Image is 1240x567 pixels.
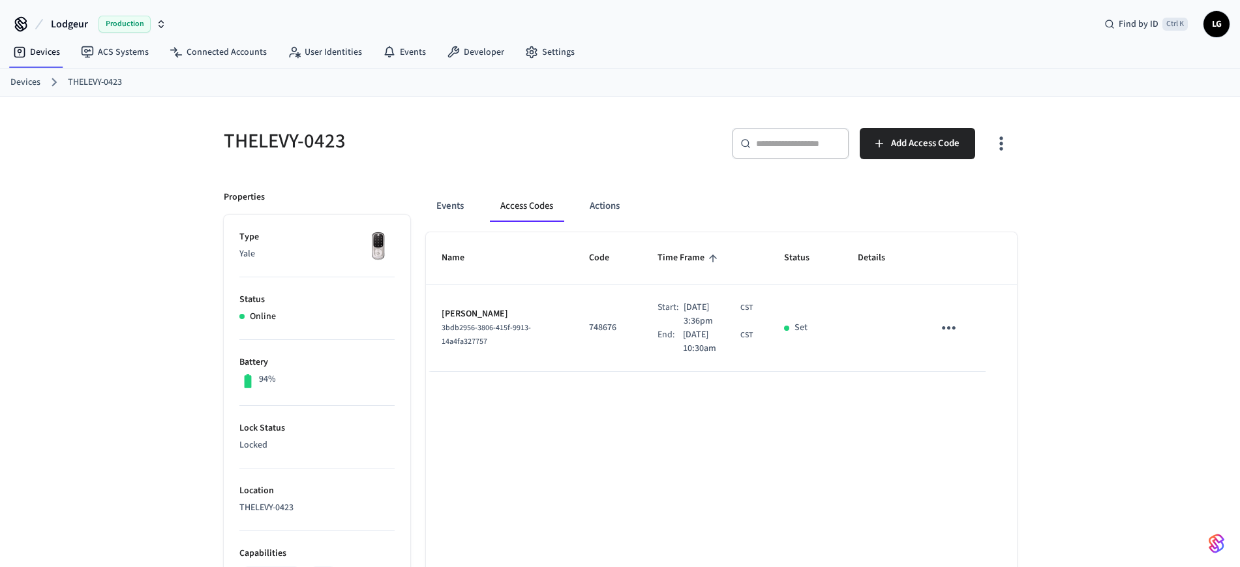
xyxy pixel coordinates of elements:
[684,301,738,328] span: [DATE] 3:36pm
[683,328,738,356] span: [DATE] 10:30am
[490,191,564,222] button: Access Codes
[891,135,960,152] span: Add Access Code
[239,247,395,261] p: Yale
[658,301,684,328] div: Start:
[442,307,558,321] p: [PERSON_NAME]
[683,328,753,356] div: America/Guatemala
[658,248,721,268] span: Time Frame
[442,322,531,347] span: 3bdb2956-3806-415f-9913-14a4fa327757
[239,484,395,498] p: Location
[860,128,975,159] button: Add Access Code
[794,321,808,335] p: Set
[239,421,395,435] p: Lock Status
[589,248,626,268] span: Code
[426,232,1017,371] table: sticky table
[224,128,612,155] h5: THELEVY-0423
[51,16,88,32] span: Lodgeur
[68,76,122,89] a: THELEVY-0423
[70,40,159,64] a: ACS Systems
[239,547,395,560] p: Capabilities
[372,40,436,64] a: Events
[426,191,1017,222] div: ant example
[1203,11,1230,37] button: LG
[10,76,40,89] a: Devices
[1209,533,1224,554] img: SeamLogoGradient.69752ec5.svg
[1205,12,1228,36] span: LG
[436,40,515,64] a: Developer
[1119,18,1158,31] span: Find by ID
[3,40,70,64] a: Devices
[515,40,585,64] a: Settings
[239,501,395,515] p: THELEVY-0423
[589,321,626,335] p: 748676
[740,329,753,341] span: CST
[784,248,826,268] span: Status
[277,40,372,64] a: User Identities
[224,191,265,204] p: Properties
[98,16,151,33] span: Production
[362,230,395,263] img: Yale Assure Touchscreen Wifi Smart Lock, Satin Nickel, Front
[239,356,395,369] p: Battery
[658,328,683,356] div: End:
[239,293,395,307] p: Status
[579,191,630,222] button: Actions
[442,248,481,268] span: Name
[159,40,277,64] a: Connected Accounts
[259,373,276,386] p: 94%
[684,301,753,328] div: America/Guatemala
[239,230,395,244] p: Type
[1162,18,1188,31] span: Ctrl K
[250,310,276,324] p: Online
[239,438,395,452] p: Locked
[1094,12,1198,36] div: Find by IDCtrl K
[426,191,474,222] button: Events
[858,248,902,268] span: Details
[740,302,753,314] span: CST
